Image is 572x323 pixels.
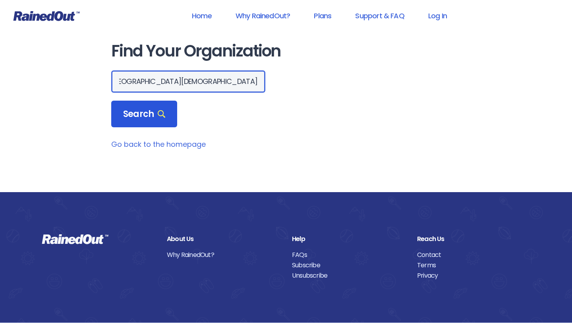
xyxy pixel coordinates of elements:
a: Go back to the homepage [111,139,206,149]
a: Support & FAQ [345,7,414,25]
div: Help [292,234,405,244]
a: Subscribe [292,260,405,270]
a: Privacy [417,270,530,281]
a: Why RainedOut? [167,250,280,260]
a: Plans [303,7,342,25]
div: About Us [167,234,280,244]
div: Reach Us [417,234,530,244]
a: Unsubscribe [292,270,405,281]
input: Search Orgs… [111,70,265,93]
div: Search [111,101,177,128]
a: Log In [418,7,457,25]
h1: Find Your Organization [111,42,461,60]
a: FAQs [292,250,405,260]
a: Why RainedOut? [225,7,301,25]
span: Search [123,109,165,120]
a: Terms [417,260,530,270]
a: Home [182,7,222,25]
a: Contact [417,250,530,260]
